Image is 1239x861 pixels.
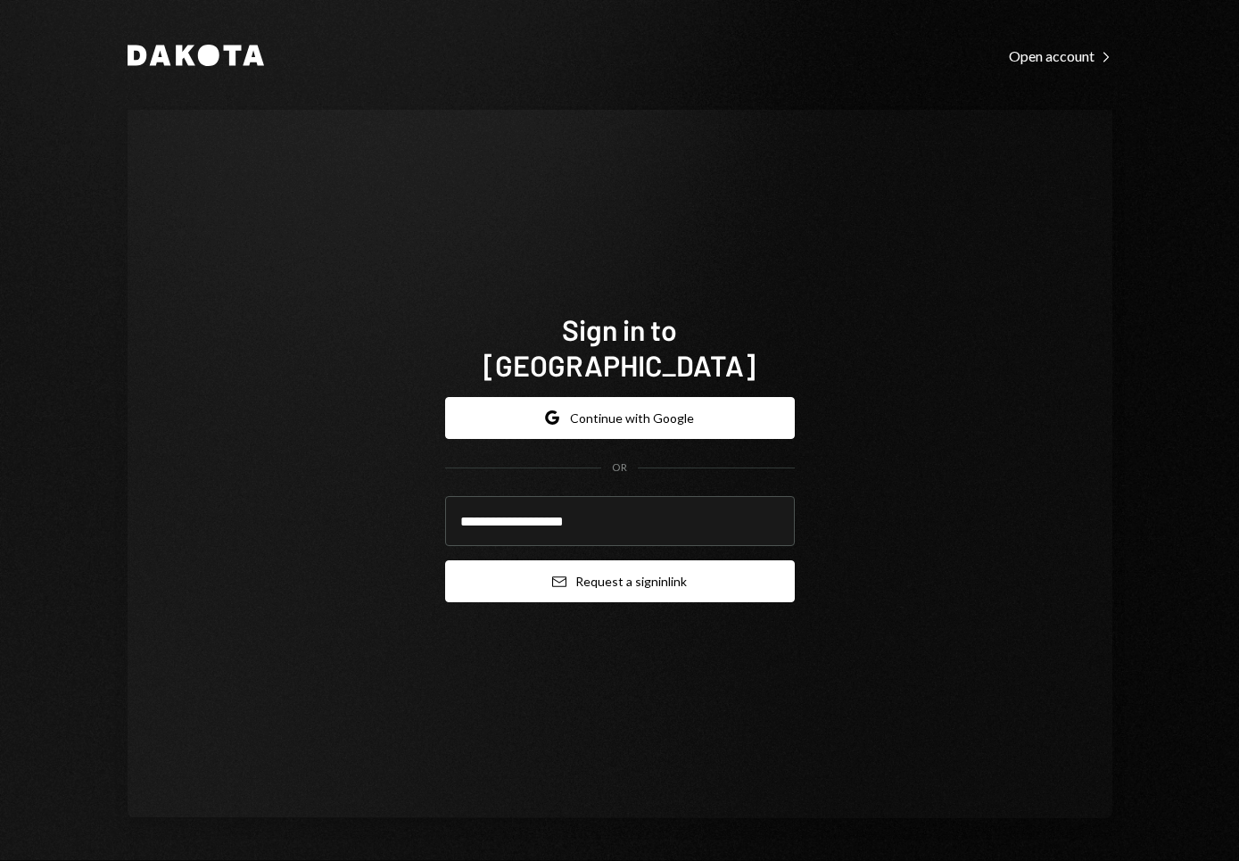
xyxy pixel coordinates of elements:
[445,397,795,439] button: Continue with Google
[1009,47,1112,65] div: Open account
[445,311,795,383] h1: Sign in to [GEOGRAPHIC_DATA]
[612,460,627,476] div: OR
[1009,46,1112,65] a: Open account
[445,560,795,602] button: Request a signinlink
